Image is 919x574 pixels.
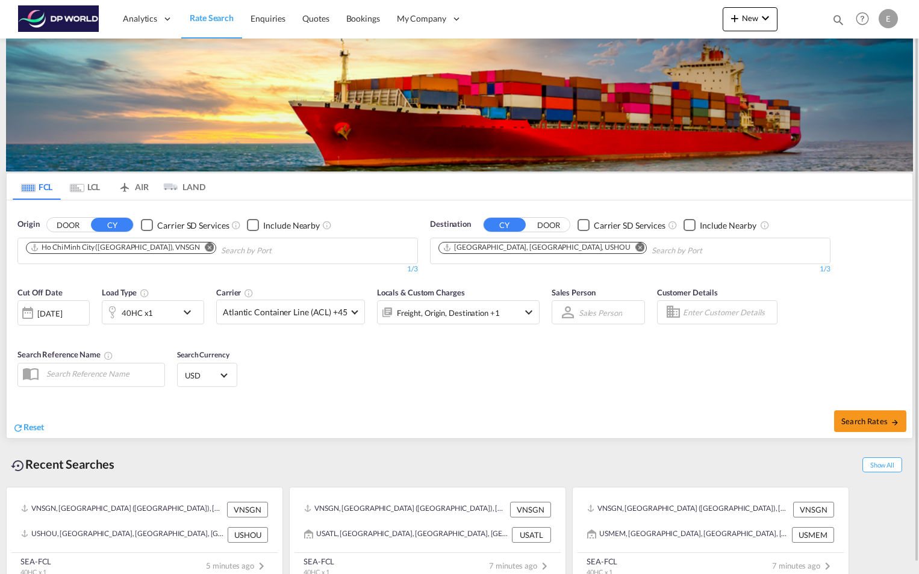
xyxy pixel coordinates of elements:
div: icon-refreshReset [13,421,44,434]
div: 40HC x1icon-chevron-down [102,300,204,324]
div: Houston, TX, USHOU [443,242,631,253]
md-checkbox: Checkbox No Ink [141,218,229,231]
div: Recent Searches [6,451,119,478]
md-tab-item: LAND [157,173,205,200]
div: USMEM, Memphis, TN, United States, North America, Americas [587,527,789,543]
span: 7 minutes ago [772,561,835,570]
span: New [727,13,773,23]
button: DOOR [528,218,570,232]
div: Freight Origin Destination Factory Stuffing [397,304,500,321]
md-chips-wrap: Chips container. Use arrow keys to select chips. [437,238,771,261]
md-checkbox: Checkbox No Ink [684,218,756,231]
div: OriginDOOR CY Checkbox No InkUnchecked: Search for CY (Container Yard) services for all selected ... [7,200,912,438]
md-icon: icon-arrow-right [891,418,899,427]
button: Remove [198,242,216,255]
div: icon-magnify [832,13,845,31]
span: My Company [397,13,446,25]
div: VNSGN [227,502,268,517]
md-tab-item: LCL [61,173,109,200]
md-icon: icon-chevron-right [537,559,552,573]
div: SEA-FCL [20,556,51,567]
md-icon: Unchecked: Ignores neighbouring ports when fetching rates.Checked : Includes neighbouring ports w... [322,220,332,230]
span: Reset [23,422,44,432]
div: E [879,9,898,28]
md-chips-wrap: Chips container. Use arrow keys to select chips. [24,238,340,261]
md-icon: icon-backup-restore [11,458,25,473]
span: Search Rates [841,416,899,426]
div: VNSGN, Ho Chi Minh City (Saigon), Viet Nam, South East Asia, Asia Pacific [304,502,507,517]
div: USHOU, Houston, TX, United States, North America, Americas [21,527,225,543]
md-icon: icon-chevron-down [522,305,536,319]
span: 5 minutes ago [206,561,269,570]
md-icon: icon-chevron-down [180,305,201,319]
div: Carrier SD Services [594,220,665,232]
md-checkbox: Checkbox No Ink [578,218,665,231]
button: CY [91,218,133,232]
img: c08ca190194411f088ed0f3ba295208c.png [18,5,99,32]
md-tab-item: FCL [13,173,61,200]
div: Freight Origin Destination Factory Stuffingicon-chevron-down [377,300,540,324]
md-icon: icon-refresh [13,422,23,433]
span: Rate Search [190,13,234,23]
span: 7 minutes ago [489,561,552,570]
button: CY [484,218,526,232]
div: Press delete to remove this chip. [443,242,633,253]
span: Destination [430,218,471,230]
md-icon: Your search will be saved by the below given name [104,351,113,360]
div: USATL [512,527,551,543]
div: [DATE] [17,300,90,326]
md-icon: icon-airplane [117,180,132,189]
div: VNSGN, Ho Chi Minh City (Saigon), Viet Nam, South East Asia, Asia Pacific [587,502,790,517]
input: Chips input. [221,241,335,261]
span: Show All [862,457,902,472]
span: Help [852,8,873,29]
md-datepicker: Select [17,324,26,341]
span: Carrier [216,288,254,297]
span: Customer Details [657,288,718,297]
button: Remove [628,242,646,255]
div: Carrier SD Services [157,220,229,232]
button: Search Ratesicon-arrow-right [834,410,906,432]
span: Sales Person [552,288,596,297]
md-tab-item: AIR [109,173,157,200]
div: USMEM [792,527,834,543]
input: Enter Customer Details [683,303,773,321]
div: [DATE] [37,308,62,319]
md-icon: icon-plus 400-fg [727,11,742,25]
div: USHOU [228,527,268,543]
span: Quotes [302,13,329,23]
div: SEA-FCL [587,556,617,567]
button: icon-plus 400-fgNewicon-chevron-down [723,7,777,31]
div: 1/3 [430,264,830,274]
md-select: Sales Person [578,304,623,321]
div: 1/3 [17,264,418,274]
img: LCL+%26+FCL+BACKGROUND.png [6,39,913,171]
div: Include Nearby [263,220,320,232]
span: Cut Off Date [17,288,63,297]
div: VNSGN [793,502,834,517]
span: Enquiries [251,13,285,23]
md-icon: Unchecked: Ignores neighbouring ports when fetching rates.Checked : Includes neighbouring ports w... [760,220,770,230]
span: USD [185,370,219,381]
div: VNSGN, Ho Chi Minh City (Saigon), Viet Nam, South East Asia, Asia Pacific [21,502,224,517]
md-pagination-wrapper: Use the left and right arrow keys to navigate between tabs [13,173,205,200]
div: Ho Chi Minh City (Saigon), VNSGN [30,242,200,253]
span: Search Reference Name [17,350,113,359]
md-icon: Unchecked: Search for CY (Container Yard) services for all selected carriers.Checked : Search for... [668,220,678,230]
md-icon: The selected Trucker/Carrierwill be displayed in the rate results If the rates are from another f... [244,288,254,298]
span: Locals & Custom Charges [377,288,465,297]
div: USATL, Atlanta, GA, United States, North America, Americas [304,527,509,543]
md-icon: icon-chevron-right [820,559,835,573]
span: Search Currency [177,350,229,359]
button: DOOR [47,218,89,232]
md-select: Select Currency: $ USDUnited States Dollar [184,366,231,384]
md-icon: icon-information-outline [140,288,149,298]
md-icon: icon-magnify [832,13,845,26]
span: Bookings [346,13,380,23]
md-icon: icon-chevron-down [758,11,773,25]
div: VNSGN [510,502,551,517]
md-icon: icon-chevron-right [254,559,269,573]
span: Analytics [123,13,157,25]
div: Press delete to remove this chip. [30,242,202,253]
md-icon: Unchecked: Search for CY (Container Yard) services for all selected carriers.Checked : Search for... [231,220,241,230]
